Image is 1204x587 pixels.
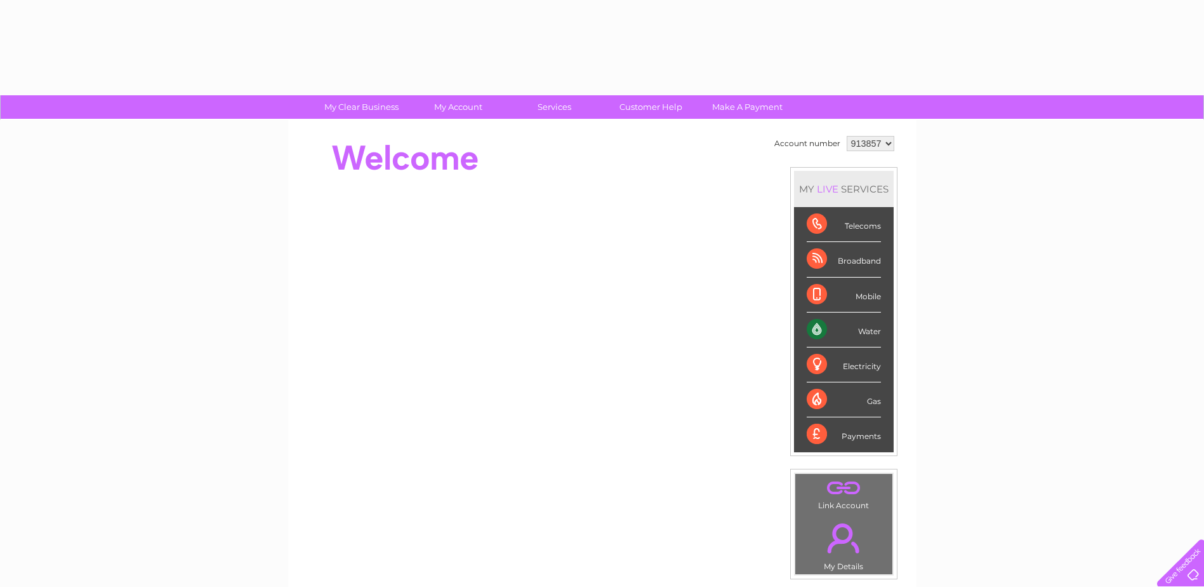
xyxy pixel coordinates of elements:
[807,207,881,242] div: Telecoms
[599,95,703,119] a: Customer Help
[309,95,414,119] a: My Clear Business
[794,171,894,207] div: MY SERVICES
[814,183,841,195] div: LIVE
[795,473,893,513] td: Link Account
[807,347,881,382] div: Electricity
[807,278,881,313] div: Mobile
[798,516,889,560] a: .
[798,477,889,499] a: .
[795,513,893,575] td: My Details
[807,417,881,452] div: Payments
[807,313,881,347] div: Water
[502,95,607,119] a: Services
[807,382,881,417] div: Gas
[406,95,510,119] a: My Account
[771,133,843,154] td: Account number
[807,242,881,277] div: Broadband
[695,95,800,119] a: Make A Payment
